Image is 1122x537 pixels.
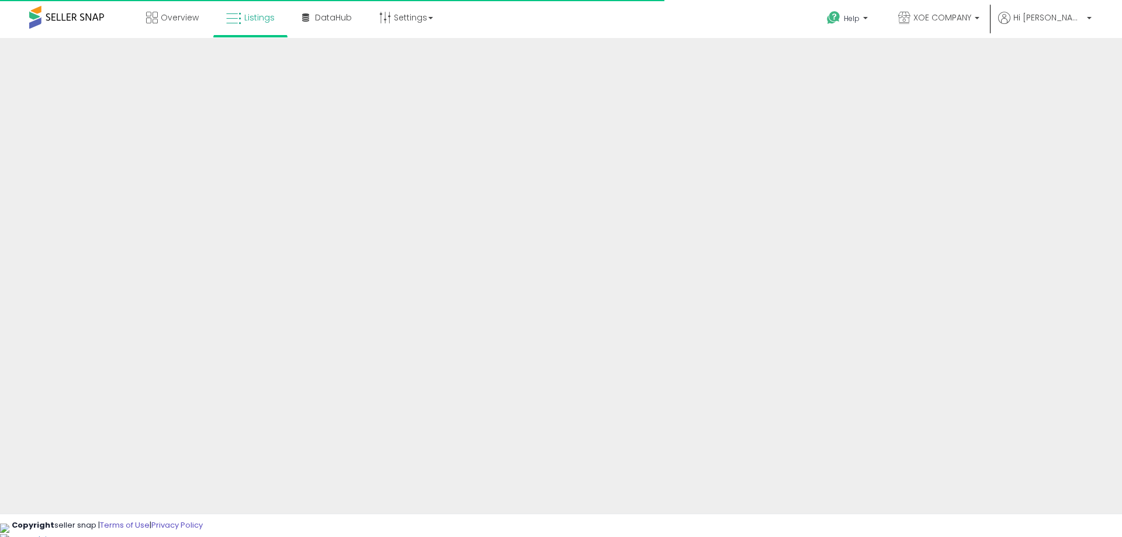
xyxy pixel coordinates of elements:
a: Hi [PERSON_NAME] [998,12,1092,38]
span: XOE COMPANY [913,12,971,23]
span: Overview [161,12,199,23]
span: Help [844,13,860,23]
a: Help [818,2,879,38]
i: Get Help [826,11,841,25]
span: Listings [244,12,275,23]
span: DataHub [315,12,352,23]
span: Hi [PERSON_NAME] [1013,12,1083,23]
